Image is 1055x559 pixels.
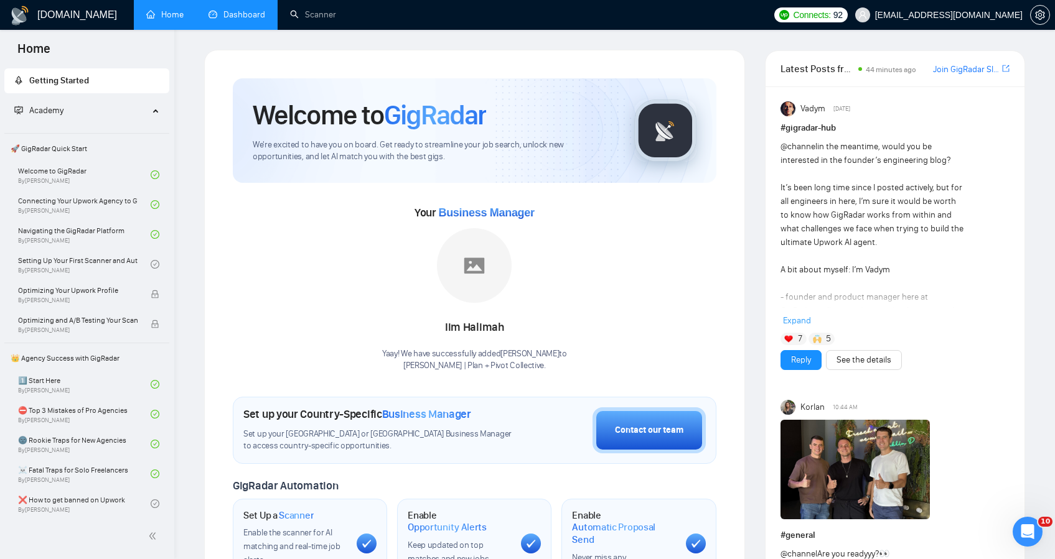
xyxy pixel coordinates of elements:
[837,353,891,367] a: See the details
[779,10,789,20] img: upwork-logo.png
[933,63,1000,76] a: Join GigRadar Slack Community
[18,221,151,248] a: Navigating the GigRadar PlatformBy[PERSON_NAME]
[290,9,336,20] a: searchScanner
[382,407,471,421] span: Business Manager
[800,400,825,414] span: Korlan
[593,407,706,453] button: Contact our team
[6,346,168,371] span: 👑 Agency Success with GigRadar
[826,333,831,345] span: 5
[243,509,314,522] h1: Set Up a
[151,320,159,328] span: lock
[781,420,930,519] img: F09K6TKUH8F-1760013141754.jpg
[615,423,683,437] div: Contact our team
[151,260,159,269] span: check-circle
[151,499,159,508] span: check-circle
[781,529,1010,542] h1: # general
[279,509,314,522] span: Scanner
[866,65,916,74] span: 44 minutes ago
[151,200,159,209] span: check-circle
[18,314,138,326] span: Optimizing and A/B Testing Your Scanner for Better Results
[438,206,534,219] span: Business Manager
[634,99,696,162] img: gigradar-logo.png
[437,228,512,303] img: placeholder.png
[148,530,161,542] span: double-left
[151,380,159,389] span: check-circle
[833,402,858,413] span: 10:44 AM
[18,460,151,487] a: ☠️ Fatal Traps for Solo FreelancersBy[PERSON_NAME]
[253,139,614,163] span: We're excited to have you on board. Get ready to streamline your job search, unlock new opportuni...
[781,350,822,370] button: Reply
[408,521,487,534] span: Opportunity Alerts
[18,400,151,428] a: ⛔ Top 3 Mistakes of Pro AgenciesBy[PERSON_NAME]
[18,191,151,218] a: Connecting Your Upwork Agency to GigRadarBy[PERSON_NAME]
[781,400,795,415] img: Korlan
[382,360,567,372] p: [PERSON_NAME] | Plan + Pivot Collective .
[151,440,159,448] span: check-circle
[1002,63,1010,75] a: export
[10,6,30,25] img: logo
[18,326,138,334] span: By [PERSON_NAME]
[833,103,850,114] span: [DATE]
[151,410,159,418] span: check-circle
[1030,10,1050,20] a: setting
[18,161,151,188] a: Welcome to GigRadarBy[PERSON_NAME]
[879,548,889,559] span: 👀
[7,40,60,66] span: Home
[4,68,169,93] li: Getting Started
[415,206,535,219] span: Your
[1038,517,1053,527] span: 10
[18,284,138,297] span: Optimizing Your Upwork Profile
[209,9,265,20] a: dashboardDashboard
[1002,63,1010,73] span: export
[382,317,567,338] div: Iim Halimah
[29,105,63,116] span: Academy
[253,98,486,132] h1: Welcome to
[800,102,825,116] span: Vadym
[781,140,964,523] div: in the meantime, would you be interested in the founder’s engineering blog? It’s been long time s...
[791,353,811,367] a: Reply
[784,335,793,343] img: ❤️
[29,75,89,86] span: Getting Started
[151,469,159,478] span: check-circle
[1013,517,1043,547] iframe: Intercom live chat
[382,348,567,372] div: Yaay! We have successfully added [PERSON_NAME] to
[781,121,1010,135] h1: # gigradar-hub
[18,251,151,278] a: Setting Up Your First Scanner and Auto-BidderBy[PERSON_NAME]
[18,371,151,398] a: 1️⃣ Start HereBy[PERSON_NAME]
[243,428,521,452] span: Set up your [GEOGRAPHIC_DATA] or [GEOGRAPHIC_DATA] Business Manager to access country-specific op...
[783,315,811,326] span: Expand
[793,8,830,22] span: Connects:
[798,333,802,345] span: 7
[14,105,63,116] span: Academy
[826,350,902,370] button: See the details
[18,430,151,458] a: 🌚 Rookie Traps for New AgenciesBy[PERSON_NAME]
[781,548,817,559] span: @channel
[384,98,486,132] span: GigRadar
[18,490,151,517] a: ❌ How to get banned on UpworkBy[PERSON_NAME]
[14,76,23,85] span: rocket
[572,521,675,545] span: Automatic Proposal Send
[146,9,184,20] a: homeHome
[408,509,511,534] h1: Enable
[781,61,855,76] span: Latest Posts from the GigRadar Community
[18,297,138,304] span: By [PERSON_NAME]
[1030,5,1050,25] button: setting
[572,509,675,546] h1: Enable
[14,106,23,114] span: fund-projection-screen
[243,407,471,421] h1: Set up your Country-Specific
[1031,10,1049,20] span: setting
[151,290,159,298] span: lock
[781,141,817,152] span: @channel
[151,170,159,179] span: check-circle
[151,230,159,239] span: check-circle
[233,479,338,492] span: GigRadar Automation
[781,101,795,116] img: Vadym
[813,335,822,343] img: 🙌
[833,8,843,22] span: 92
[858,11,867,19] span: user
[6,136,168,161] span: 🚀 GigRadar Quick Start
